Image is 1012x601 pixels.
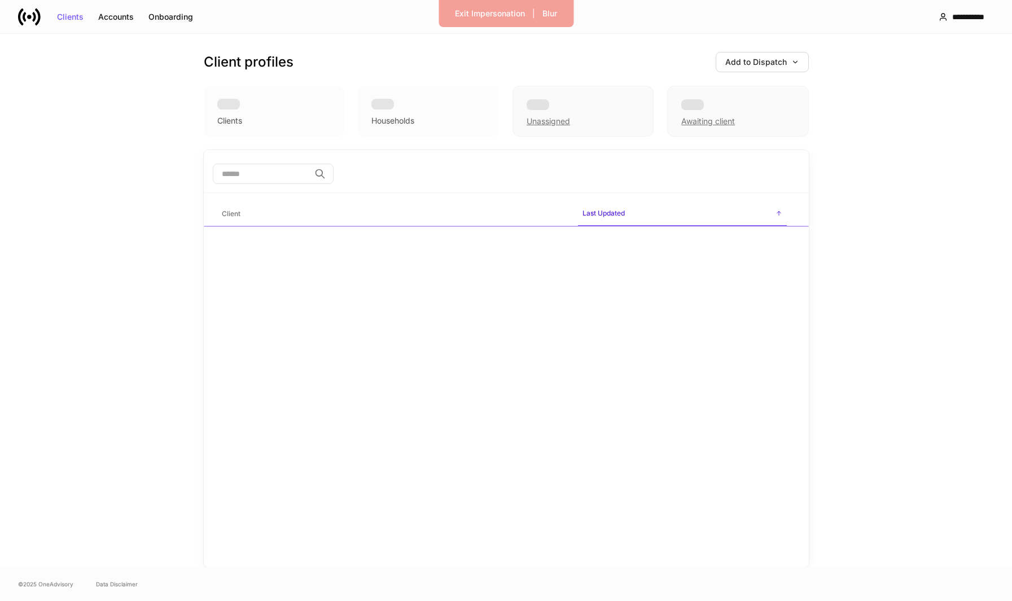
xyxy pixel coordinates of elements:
button: Add to Dispatch [716,52,809,72]
div: Unassigned [512,86,654,137]
button: Onboarding [141,8,200,26]
span: Last Updated [578,202,787,226]
button: Blur [535,5,564,23]
button: Clients [50,8,91,26]
div: Unassigned [527,116,570,127]
div: Exit Impersonation [455,10,525,17]
span: © 2025 OneAdvisory [18,580,73,589]
div: Clients [217,115,242,126]
button: Exit Impersonation [448,5,532,23]
div: Awaiting client [681,116,735,127]
span: Client [217,203,569,226]
div: Accounts [98,13,134,21]
div: Add to Dispatch [725,58,799,66]
div: Households [371,115,414,126]
div: Blur [542,10,557,17]
div: Clients [57,13,84,21]
h6: Last Updated [582,208,625,218]
a: Data Disclaimer [96,580,138,589]
h6: Client [222,208,240,219]
div: Awaiting client [667,86,808,137]
button: Accounts [91,8,141,26]
h3: Client profiles [204,53,293,71]
div: Onboarding [148,13,193,21]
